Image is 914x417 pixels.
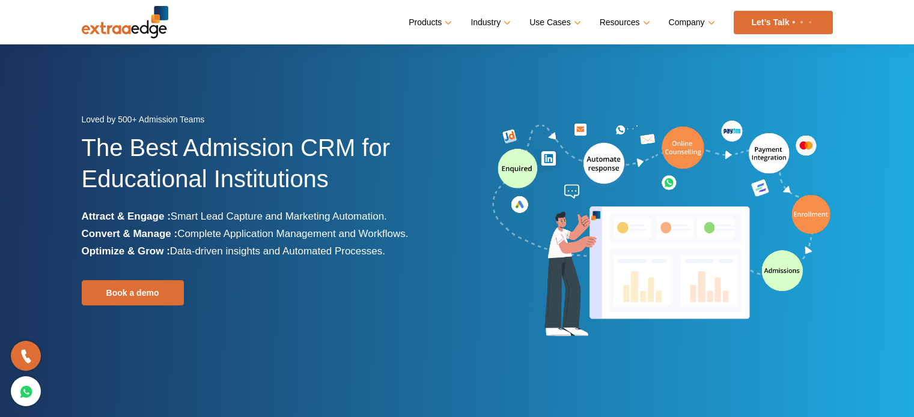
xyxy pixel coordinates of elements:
a: Company [669,14,713,31]
a: Use Cases [529,14,578,31]
h1: The Best Admission CRM for Educational Institutions [82,132,448,208]
b: Optimize & Grow : [82,245,170,257]
a: Book a demo [82,280,184,305]
a: Industry [471,14,508,31]
b: Convert & Manage : [82,228,178,239]
span: Data-driven insights and Automated Processes. [170,245,385,257]
div: Loved by 500+ Admission Teams [82,111,448,132]
a: Products [409,14,449,31]
img: admission-software-home-page-header [490,118,833,341]
a: Let’s Talk [734,11,833,34]
span: Smart Lead Capture and Marketing Automation. [171,211,387,222]
a: Resources [600,14,648,31]
span: Complete Application Management and Workflows. [177,228,408,239]
b: Attract & Engage : [82,211,171,222]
